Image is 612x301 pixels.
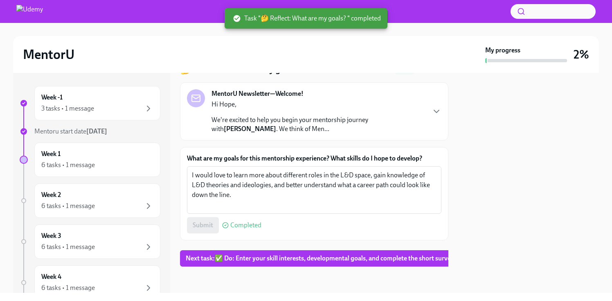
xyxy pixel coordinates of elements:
textarea: I would love to learn more about different roles in the L&D space, gain knowledge of L&D theories... [192,170,436,210]
div: 6 tasks • 1 message [41,242,95,251]
a: Mentoru start date[DATE] [20,127,160,136]
img: Udemy [16,5,43,18]
a: Week 36 tasks • 1 message [20,224,160,259]
h6: Week 1 [41,149,61,158]
h6: Week 4 [41,272,61,281]
div: 3 tasks • 1 message [41,104,94,113]
strong: [PERSON_NAME] [224,125,276,133]
a: Week -13 tasks • 1 message [20,86,160,120]
div: 6 tasks • 1 message [41,161,95,170]
span: Next task : ✅ Do: Enter your skill interests, developmental goals, and complete the short survey! [186,254,457,263]
div: 6 tasks • 1 message [41,201,95,210]
button: Next task:✅ Do: Enter your skill interests, developmental goals, and complete the short survey! [180,250,462,267]
span: Mentoru start date [34,127,107,135]
a: Week 16 tasks • 1 message [20,143,160,177]
span: Due [419,66,448,73]
h2: MentorU [23,46,74,63]
h6: Week 2 [41,190,61,199]
strong: in a day [429,66,448,73]
h6: Week -1 [41,93,63,102]
h3: 2% [574,47,589,62]
a: Week 26 tasks • 1 message [20,183,160,218]
a: Week 46 tasks • 1 message [20,265,160,300]
strong: My progress [485,46,520,55]
strong: MentorU Newsletter—Welcome! [211,89,304,98]
p: We're excited to help you begin your mentorship journey with . We think of Men... [211,115,425,134]
label: What are my goals for this mentorship experience? What skills do I hope to develop? [187,154,441,163]
span: Task "🤔 Reflect: What are my goals? " completed [233,14,381,23]
h6: Week 3 [41,231,61,240]
strong: [DATE] [86,127,107,135]
p: Hi Hope, [211,100,425,109]
div: 6 tasks • 1 message [41,283,95,292]
span: Completed [230,222,261,229]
